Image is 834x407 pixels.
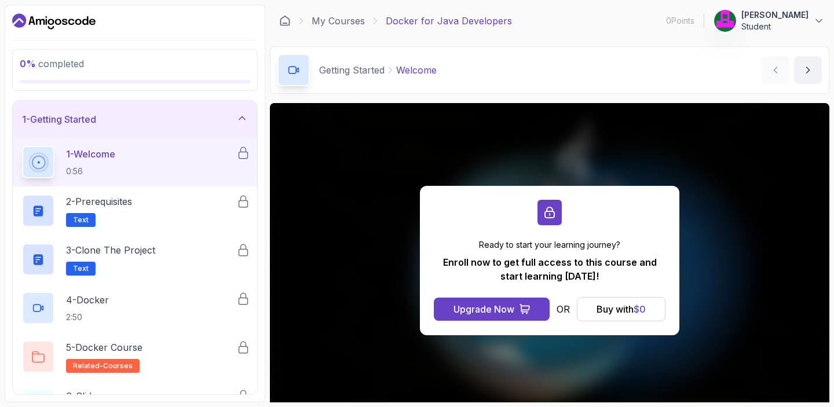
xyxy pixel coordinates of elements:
p: Enroll now to get full access to this course and start learning [DATE]! [434,255,665,283]
img: user profile image [714,10,736,32]
button: previous content [762,56,789,84]
div: Buy with [597,302,646,316]
p: OR [557,302,570,316]
span: $ 0 [634,303,646,315]
p: 4 - Docker [66,293,109,307]
button: 3-Clone the ProjectText [22,243,248,276]
p: Getting Started [319,63,385,77]
p: 1 - Welcome [66,147,115,161]
button: 4-Docker2:50 [22,292,248,324]
button: 5-Docker Courserelated-courses [22,340,248,373]
span: Text [73,215,89,225]
a: Dashboard [12,12,96,31]
button: 1-Welcome0:56 [22,146,248,178]
button: 1-Getting Started [13,101,257,138]
p: 2:50 [66,311,109,323]
span: 0 % [20,58,36,69]
button: next content [794,56,822,84]
p: 6 - Slides [66,389,101,403]
p: Ready to start your learning journey? [434,239,665,251]
p: 0:56 [66,166,115,177]
p: 0 Points [666,15,694,27]
span: Text [73,264,89,273]
button: Upgrade Now [434,298,550,321]
button: Buy with$0 [577,297,665,321]
button: 2-PrerequisitesText [22,195,248,227]
h3: 1 - Getting Started [22,112,96,126]
span: related-courses [73,361,133,371]
p: 2 - Prerequisites [66,195,132,208]
p: 5 - Docker Course [66,340,142,354]
button: user profile image[PERSON_NAME]Student [714,9,825,32]
p: Welcome [396,63,437,77]
div: Upgrade Now [453,302,514,316]
a: Dashboard [279,15,291,27]
p: Student [741,21,809,32]
a: My Courses [312,14,365,28]
p: Docker for Java Developers [386,14,512,28]
p: 3 - Clone the Project [66,243,155,257]
p: [PERSON_NAME] [741,9,809,21]
span: completed [20,58,84,69]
